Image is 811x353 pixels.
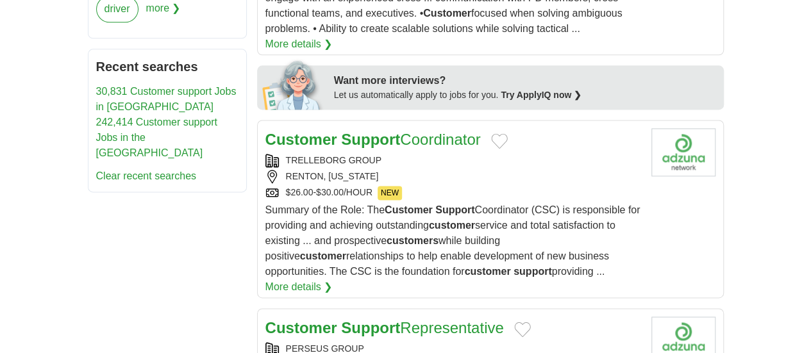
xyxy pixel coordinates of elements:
[465,266,511,277] strong: customer
[265,170,641,183] div: RENTON, [US_STATE]
[265,204,640,277] span: Summary of the Role: The Coordinator (CSC) is responsible for providing and achieving outstanding...
[435,204,474,215] strong: Support
[265,186,641,200] div: $26.00-$30.00/HOUR
[265,279,333,295] a: More details ❯
[96,117,217,158] a: 242,414 Customer support Jobs in the [GEOGRAPHIC_DATA]
[265,131,337,148] strong: Customer
[651,128,715,176] img: Company logo
[265,154,641,167] div: TRELLEBORG GROUP
[334,88,716,102] div: Let us automatically apply to jobs for you.
[429,220,475,231] strong: customer
[300,250,346,261] strong: customer
[96,170,197,181] a: Clear recent searches
[387,235,439,246] strong: customers
[265,319,504,336] a: Customer SupportRepresentative
[491,133,508,149] button: Add to favorite jobs
[262,58,324,110] img: apply-iq-scientist.png
[341,131,400,148] strong: Support
[265,319,337,336] strong: Customer
[423,8,471,19] strong: Customer
[378,186,402,200] span: NEW
[501,90,581,100] a: Try ApplyIQ now ❯
[96,86,237,112] a: 30,831 Customer support Jobs in [GEOGRAPHIC_DATA]
[334,73,716,88] div: Want more interviews?
[514,266,552,277] strong: support
[96,57,238,76] h2: Recent searches
[265,131,481,148] a: Customer SupportCoordinator
[385,204,433,215] strong: Customer
[265,37,333,52] a: More details ❯
[514,322,531,337] button: Add to favorite jobs
[341,319,400,336] strong: Support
